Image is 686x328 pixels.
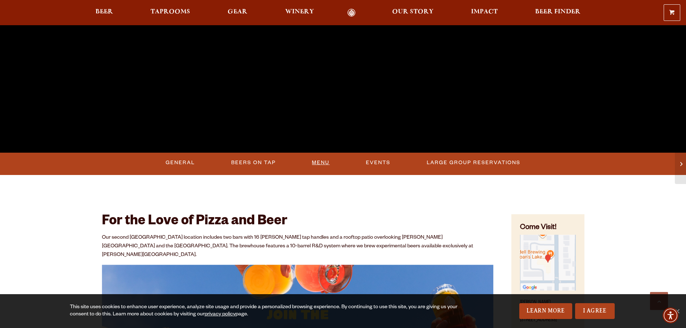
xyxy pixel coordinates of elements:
[228,9,247,15] span: Gear
[530,9,585,17] a: Beer Finder
[70,304,460,318] div: This site uses cookies to enhance user experience, analyze site usage and provide a personalized ...
[205,312,236,318] a: privacy policy
[95,9,113,15] span: Beer
[663,307,678,323] div: Accessibility Menu
[535,9,580,15] span: Beer Finder
[228,154,279,171] a: Beers On Tap
[520,287,575,293] a: Find on Google Maps (opens in a new window)
[285,9,314,15] span: Winery
[91,9,118,17] a: Beer
[363,154,393,171] a: Events
[338,9,365,17] a: Odell Home
[520,223,575,233] h4: Come Visit!
[650,292,668,310] a: Scroll to top
[387,9,438,17] a: Our Story
[471,9,498,15] span: Impact
[466,9,502,17] a: Impact
[392,9,434,15] span: Our Story
[151,9,190,15] span: Taprooms
[223,9,252,17] a: Gear
[520,235,575,290] img: Small thumbnail of location on map
[146,9,195,17] a: Taprooms
[575,303,615,319] a: I Agree
[102,234,494,260] p: Our second [GEOGRAPHIC_DATA] location includes two bars with 16 [PERSON_NAME] tap handles and a r...
[519,303,572,319] a: Learn More
[424,154,523,171] a: Large Group Reservations
[309,154,332,171] a: Menu
[163,154,198,171] a: General
[281,9,319,17] a: Winery
[102,214,494,230] h2: For the Love of Pizza and Beer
